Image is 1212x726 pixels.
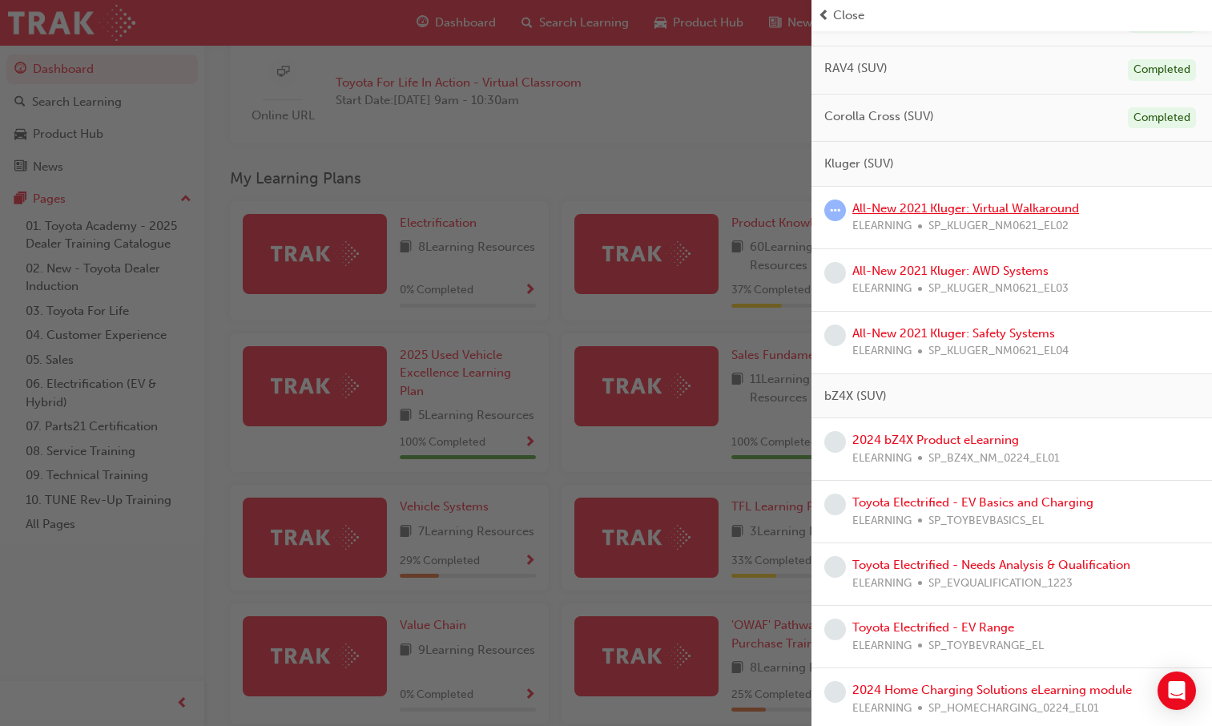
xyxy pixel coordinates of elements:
span: learningRecordVerb_NONE-icon [824,431,846,453]
span: learningRecordVerb_NONE-icon [824,681,846,703]
span: SP_TOYBEVRANGE_EL [928,637,1044,655]
span: SP_HOMECHARGING_0224_EL01 [928,700,1099,718]
span: ELEARNING [852,450,912,468]
div: Completed [1128,59,1196,81]
span: ELEARNING [852,217,912,236]
div: Completed [1128,107,1196,129]
span: learningRecordVerb_NONE-icon [824,494,846,515]
a: All-New 2021 Kluger: AWD Systems [852,264,1049,278]
a: Toyota Electrified - EV Range [852,620,1014,635]
span: bZ4X (SUV) [824,387,887,405]
span: learningRecordVerb_NONE-icon [824,262,846,284]
span: Kluger (SUV) [824,155,894,173]
span: Corolla Cross (SUV) [824,107,934,126]
span: ELEARNING [852,700,912,718]
span: SP_KLUGER_NM0621_EL03 [928,280,1069,298]
span: ELEARNING [852,280,912,298]
a: Toyota Electrified - EV Basics and Charging [852,495,1093,510]
a: All-New 2021 Kluger: Safety Systems [852,326,1055,341]
span: learningRecordVerb_NONE-icon [824,325,846,346]
a: Toyota Electrified - Needs Analysis & Qualification [852,558,1130,572]
span: SP_TOYBEVBASICS_EL [928,512,1044,530]
span: ELEARNING [852,342,912,361]
a: 2024 bZ4X Product eLearning [852,433,1019,447]
span: SP_EVQUALIFICATION_1223 [928,575,1073,593]
a: 2024 Home Charging Solutions eLearning module [852,683,1132,697]
span: SP_KLUGER_NM0621_EL02 [928,217,1069,236]
span: ELEARNING [852,575,912,593]
span: prev-icon [818,6,830,25]
span: Close [833,6,864,25]
button: prev-iconClose [818,6,1206,25]
span: ELEARNING [852,512,912,530]
div: Open Intercom Messenger [1158,672,1196,710]
span: learningRecordVerb_ATTEMPT-icon [824,200,846,221]
a: All-New 2021 Kluger: Virtual Walkaround [852,201,1079,216]
span: learningRecordVerb_NONE-icon [824,619,846,640]
span: SP_KLUGER_NM0621_EL04 [928,342,1069,361]
span: ELEARNING [852,637,912,655]
span: SP_BZ4X_NM_0224_EL01 [928,450,1060,468]
span: RAV4 (SUV) [824,59,888,78]
span: learningRecordVerb_NONE-icon [824,556,846,578]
